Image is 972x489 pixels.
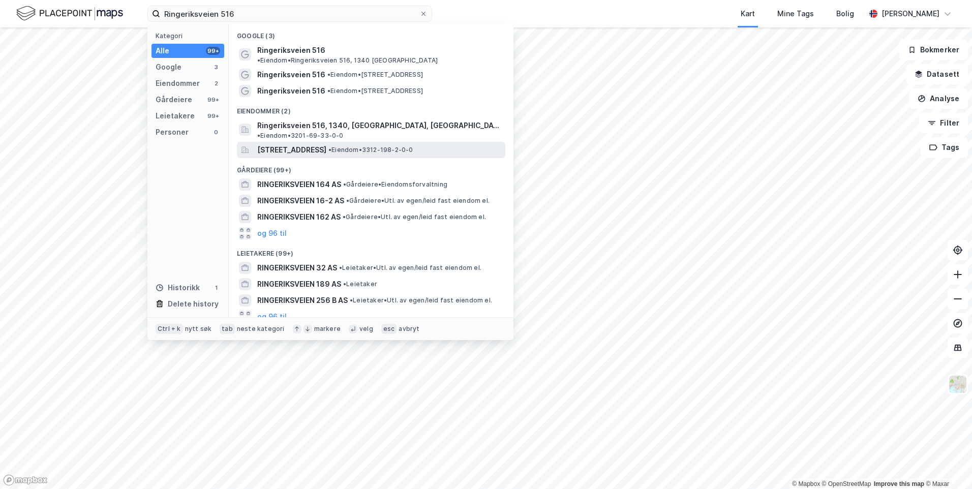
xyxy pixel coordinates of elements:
span: • [257,56,260,64]
div: [PERSON_NAME] [882,8,939,20]
span: Gårdeiere • Utl. av egen/leid fast eiendom el. [346,197,490,205]
span: • [350,296,353,304]
span: • [339,264,342,271]
span: • [346,197,349,204]
a: Improve this map [874,480,924,487]
div: Eiendommer [156,77,200,89]
span: Eiendom • 3201-69-33-0-0 [257,132,344,140]
span: RINGERIKSVEIEN 189 AS [257,278,341,290]
span: RINGERIKSVEIEN 162 AS [257,211,341,223]
span: Gårdeiere • Utl. av egen/leid fast eiendom el. [343,213,486,221]
img: Z [948,375,967,394]
div: 1 [212,284,220,292]
button: og 96 til [257,311,287,323]
span: • [327,71,330,78]
span: Eiendom • [STREET_ADDRESS] [327,71,423,79]
span: • [328,146,331,154]
span: Eiendom • [STREET_ADDRESS] [327,87,423,95]
div: Mine Tags [777,8,814,20]
input: Søk på adresse, matrikkel, gårdeiere, leietakere eller personer [160,6,419,21]
div: Kart [741,8,755,20]
div: Alle [156,45,169,57]
div: avbryt [399,325,419,333]
span: RINGERIKSVEIEN 16-2 AS [257,195,344,207]
span: • [343,280,346,288]
span: Eiendom • Ringeriksveien 516, 1340 [GEOGRAPHIC_DATA] [257,56,438,65]
span: Ringeriksveien 516 [257,44,325,56]
div: Leietakere (99+) [229,241,513,260]
span: Leietaker • Utl. av egen/leid fast eiendom el. [339,264,481,272]
div: Leietakere [156,110,195,122]
div: neste kategori [237,325,285,333]
div: tab [220,324,235,334]
div: markere [314,325,341,333]
button: Datasett [906,64,968,84]
iframe: Chat Widget [921,440,972,489]
button: Analyse [909,88,968,109]
div: Bolig [836,8,854,20]
a: Mapbox homepage [3,474,48,486]
div: Kategori [156,32,224,40]
div: esc [381,324,397,334]
div: 3 [212,63,220,71]
div: Google (3) [229,24,513,42]
div: 2 [212,79,220,87]
div: Eiendommer (2) [229,99,513,117]
button: Filter [919,113,968,133]
span: RINGERIKSVEIEN 256 B AS [257,294,348,307]
a: Mapbox [792,480,820,487]
span: Ringeriksveien 516 [257,85,325,97]
div: Gårdeiere (99+) [229,158,513,176]
div: Personer [156,126,189,138]
span: • [343,180,346,188]
div: 0 [212,128,220,136]
span: [STREET_ADDRESS] [257,144,326,156]
div: velg [359,325,373,333]
a: OpenStreetMap [822,480,871,487]
span: • [257,132,260,139]
div: 99+ [206,47,220,55]
div: 99+ [206,112,220,120]
span: RINGERIKSVEIEN 164 AS [257,178,341,191]
span: • [343,213,346,221]
span: RINGERIKSVEIEN 32 AS [257,262,337,274]
span: Leietaker [343,280,377,288]
button: Bokmerker [899,40,968,60]
span: Leietaker • Utl. av egen/leid fast eiendom el. [350,296,492,304]
div: Ctrl + k [156,324,183,334]
span: Ringeriksveien 516 [257,69,325,81]
div: Historikk [156,282,200,294]
div: nytt søk [185,325,212,333]
span: Eiendom • 3312-198-2-0-0 [328,146,413,154]
div: Delete history [168,298,219,310]
span: Gårdeiere • Eiendomsforvaltning [343,180,447,189]
span: Ringeriksveien 516, 1340, [GEOGRAPHIC_DATA], [GEOGRAPHIC_DATA] [257,119,501,132]
button: Tags [921,137,968,158]
img: logo.f888ab2527a4732fd821a326f86c7f29.svg [16,5,123,22]
button: og 96 til [257,227,287,239]
div: 99+ [206,96,220,104]
span: • [327,87,330,95]
div: Gårdeiere [156,94,192,106]
div: Google [156,61,181,73]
